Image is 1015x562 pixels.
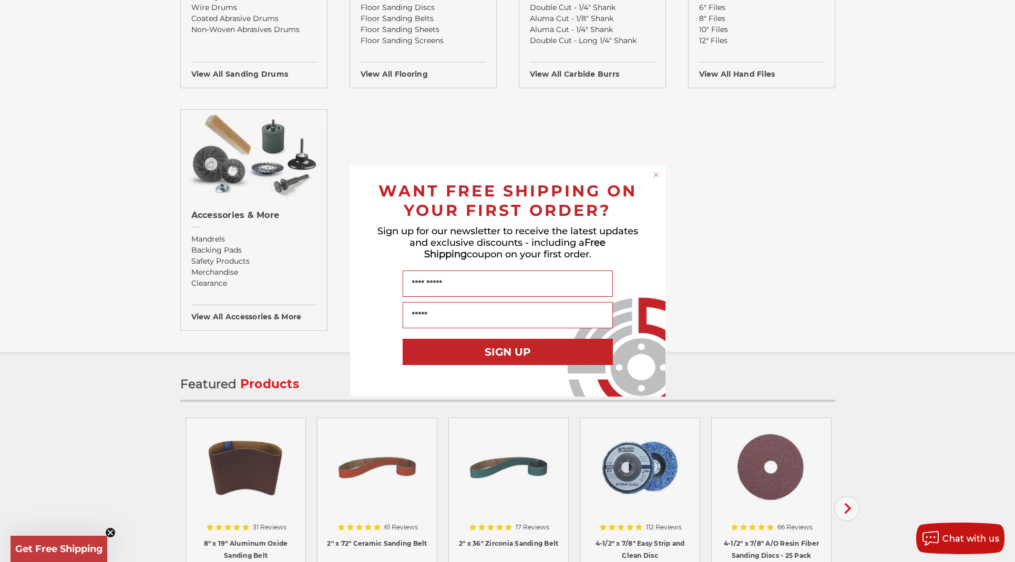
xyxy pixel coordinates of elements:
[424,237,606,260] span: Free Shipping
[916,523,1004,554] button: Chat with us
[377,225,638,260] span: Sign up for our newsletter to receive the latest updates and exclusive discounts - including a co...
[403,339,613,365] button: SIGN UP
[378,181,637,220] span: WANT FREE SHIPPING ON YOUR FIRST ORDER?
[942,534,999,544] span: Chat with us
[651,170,661,180] button: Close dialog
